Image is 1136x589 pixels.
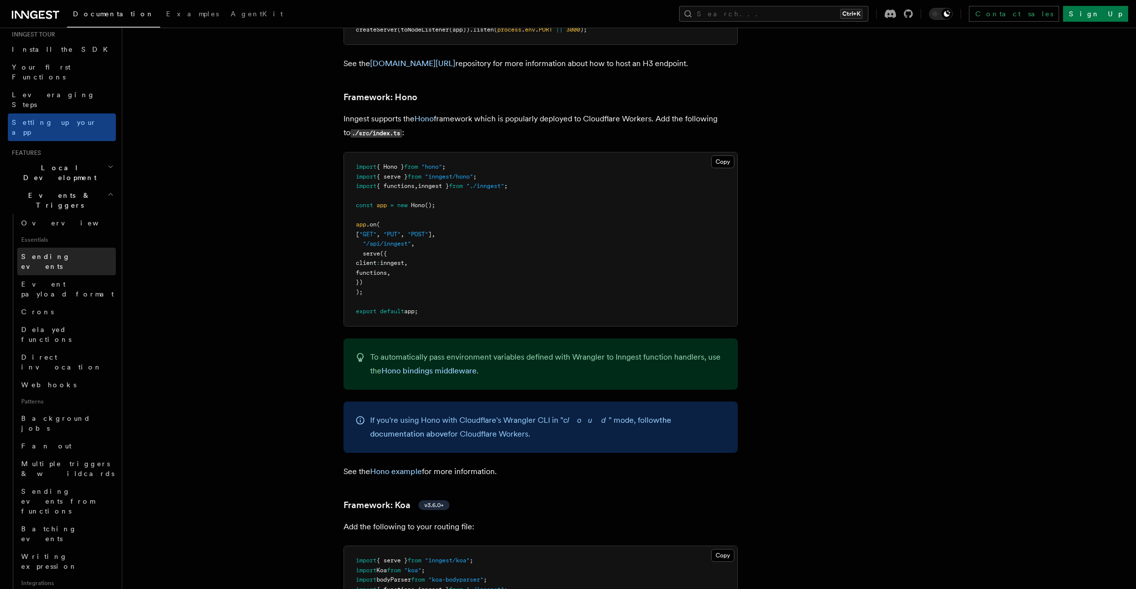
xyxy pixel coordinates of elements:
span: import [356,576,377,583]
span: import [356,183,377,189]
span: Sending events from functions [21,487,95,515]
span: "inngest/hono" [425,173,473,180]
span: from [404,163,418,170]
a: Framework: Koav3.6.0+ [344,498,449,512]
span: "POST" [408,231,428,238]
span: , [414,183,418,189]
a: Direct invocation [17,348,116,376]
p: See the repository for more information about how to host an H3 endpoint. [344,57,738,71]
a: Fan out [17,437,116,455]
span: Writing expression [21,552,77,570]
span: import [356,567,377,574]
a: Event payload format [17,275,116,303]
span: , [432,231,435,238]
a: Writing expression [17,548,116,575]
p: Add the following to your routing file: [344,520,738,534]
span: "inngest/koa" [425,557,470,564]
a: Leveraging Steps [8,86,116,113]
span: Webhooks [21,381,76,389]
button: Copy [711,155,734,168]
span: Sending events [21,253,70,270]
span: Fan out [21,442,71,450]
span: ; [442,163,446,170]
a: Contact sales [969,6,1059,22]
span: inngest } [418,183,449,189]
span: Your first Functions [12,63,70,81]
a: Hono [414,114,434,123]
span: (app)) [449,26,470,33]
span: Crons [21,308,54,316]
a: Setting up your app [8,113,116,141]
span: toNodeListener [401,26,449,33]
a: Hono example [370,467,422,476]
span: }) [356,279,363,286]
span: functions [356,269,387,276]
span: v3.6.0+ [424,501,444,509]
span: const [356,202,373,209]
code: ./src/index.ts [350,129,402,138]
span: { serve } [377,557,408,564]
a: Delayed functions [17,321,116,348]
a: Webhooks [17,376,116,394]
span: Direct invocation [21,353,102,371]
span: , [387,269,390,276]
span: Multiple triggers & wildcards [21,460,114,478]
span: ; [483,576,487,583]
a: AgentKit [225,3,289,27]
span: ] [428,231,432,238]
span: Event payload format [21,280,114,298]
span: ( [494,26,497,33]
span: from [449,183,463,189]
span: ); [356,289,363,295]
span: Inngest tour [8,31,55,38]
button: Copy [711,549,734,562]
span: . [521,26,525,33]
p: See the for more information. [344,465,738,479]
span: .on [366,221,377,228]
span: Essentials [17,232,116,248]
span: new [397,202,408,209]
span: "GET" [359,231,377,238]
a: Overview [17,214,116,232]
span: ; [504,183,508,189]
a: Sending events [17,248,116,275]
span: Examples [166,10,219,18]
kbd: Ctrl+K [840,9,862,19]
span: = [390,202,394,209]
span: default [380,308,404,315]
a: Install the SDK [8,40,116,58]
a: Background jobs [17,409,116,437]
button: Events & Triggers [8,186,116,214]
span: app [377,202,387,209]
span: Setting up your app [12,118,97,136]
span: .listen [470,26,494,33]
span: "/api/inngest" [363,240,411,247]
span: from [408,557,421,564]
span: env [525,26,535,33]
span: "hono" [421,163,442,170]
span: ({ [380,250,387,257]
span: Background jobs [21,414,91,432]
button: Toggle dark mode [929,8,953,20]
a: Multiple triggers & wildcards [17,455,116,482]
span: import [356,557,377,564]
span: import [356,163,377,170]
span: : [377,259,380,266]
span: client [356,259,377,266]
span: Koa [377,567,387,574]
span: ; [421,567,425,574]
span: export [356,308,377,315]
a: Sending events from functions [17,482,116,520]
p: Inngest supports the framework which is popularly deployed to Cloudflare Workers. Add the followi... [344,112,738,140]
span: app; [404,308,418,315]
span: Patterns [17,394,116,409]
span: ; [470,557,473,564]
span: "koa-bodyparser" [428,576,483,583]
p: If you're using Hono with Cloudflare's Wrangler CLI in " " mode, follow for Cloudflare Workers. [370,413,726,441]
span: Delayed functions [21,326,71,343]
span: ; [473,173,477,180]
span: serve [363,250,380,257]
p: To automatically pass environment variables defined with Wrangler to Inngest function handlers, u... [370,350,726,378]
span: from [387,567,401,574]
em: cloud [563,415,609,425]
